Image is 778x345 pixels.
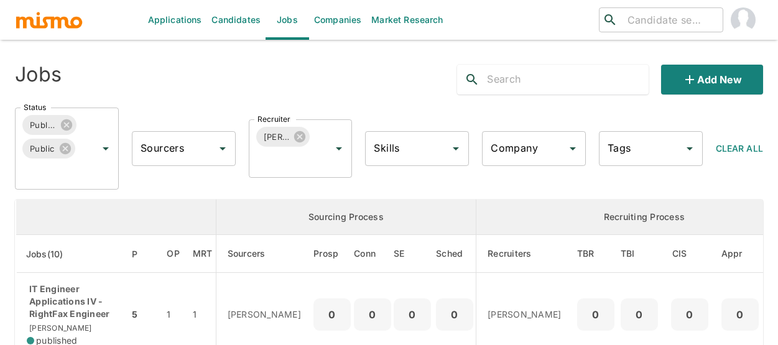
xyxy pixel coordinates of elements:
[488,308,564,321] p: [PERSON_NAME]
[681,140,698,157] button: Open
[256,127,310,147] div: [PERSON_NAME]
[676,306,703,323] p: 0
[661,235,718,273] th: Client Interview Scheduled
[27,323,91,333] span: [PERSON_NAME]
[718,235,762,273] th: Approved
[129,235,157,273] th: Priority
[157,235,190,273] th: Open Positions
[433,235,476,273] th: Sched
[256,130,297,144] span: [PERSON_NAME]
[216,235,313,273] th: Sourcers
[391,235,433,273] th: Sent Emails
[716,143,763,154] span: Clear All
[257,114,290,124] label: Recruiter
[97,140,114,157] button: Open
[22,118,63,132] span: Published
[216,200,476,235] th: Sourcing Process
[359,306,386,323] p: 0
[313,235,354,273] th: Prospects
[582,306,609,323] p: 0
[574,235,618,273] th: To Be Reviewed
[726,306,754,323] p: 0
[447,140,465,157] button: Open
[354,235,391,273] th: Connections
[15,11,83,29] img: logo
[24,102,46,113] label: Status
[476,235,574,273] th: Recruiters
[27,283,119,320] p: IT Engineer Applications IV - RightFax Engineer
[26,247,80,262] span: Jobs(10)
[731,7,756,32] img: Maia Reyes
[487,70,648,90] input: Search
[626,306,653,323] p: 0
[22,139,75,159] div: Public
[457,65,487,94] button: search
[623,11,718,29] input: Candidate search
[228,308,304,321] p: [PERSON_NAME]
[190,235,216,273] th: Market Research Total
[214,140,231,157] button: Open
[564,140,581,157] button: Open
[22,115,76,135] div: Published
[399,306,426,323] p: 0
[318,306,346,323] p: 0
[22,142,62,156] span: Public
[661,65,763,94] button: Add new
[330,140,348,157] button: Open
[132,247,154,262] span: P
[441,306,468,323] p: 0
[618,235,661,273] th: To Be Interviewed
[15,62,62,87] h4: Jobs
